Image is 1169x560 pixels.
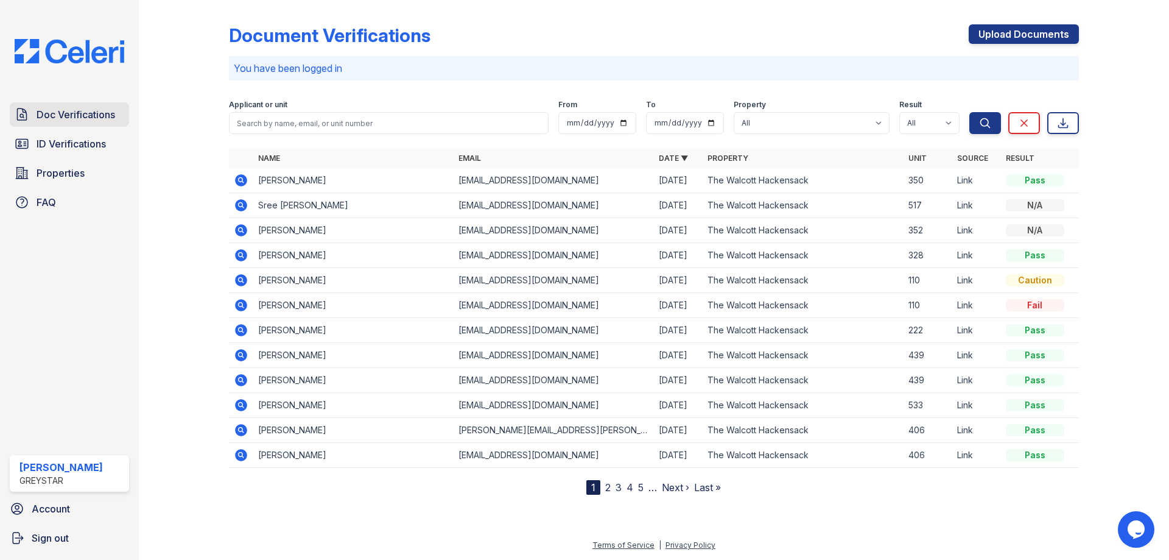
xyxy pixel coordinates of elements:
[952,393,1001,418] td: Link
[904,418,952,443] td: 406
[654,368,703,393] td: [DATE]
[654,168,703,193] td: [DATE]
[969,24,1079,44] a: Upload Documents
[952,293,1001,318] td: Link
[37,166,85,180] span: Properties
[5,497,134,521] a: Account
[1006,224,1064,236] div: N/A
[454,418,654,443] td: [PERSON_NAME][EMAIL_ADDRESS][PERSON_NAME][DOMAIN_NAME]
[703,318,903,343] td: The Walcott Hackensack
[654,268,703,293] td: [DATE]
[904,293,952,318] td: 110
[646,100,656,110] label: To
[952,243,1001,268] td: Link
[5,526,134,550] a: Sign out
[654,418,703,443] td: [DATE]
[703,243,903,268] td: The Walcott Hackensack
[659,154,688,163] a: Date ▼
[454,193,654,218] td: [EMAIL_ADDRESS][DOMAIN_NAME]
[703,343,903,368] td: The Walcott Hackensack
[253,268,454,293] td: [PERSON_NAME]
[904,218,952,243] td: 352
[32,531,69,545] span: Sign out
[1006,399,1064,411] div: Pass
[19,460,103,475] div: [PERSON_NAME]
[10,102,129,127] a: Doc Verifications
[37,195,56,210] span: FAQ
[592,541,655,550] a: Terms of Service
[454,443,654,468] td: [EMAIL_ADDRESS][DOMAIN_NAME]
[1006,154,1034,163] a: Result
[253,293,454,318] td: [PERSON_NAME]
[952,368,1001,393] td: Link
[258,154,280,163] a: Name
[1006,424,1064,436] div: Pass
[1006,199,1064,211] div: N/A
[253,393,454,418] td: [PERSON_NAME]
[654,218,703,243] td: [DATE]
[229,24,430,46] div: Document Verifications
[703,218,903,243] td: The Walcott Hackensack
[253,443,454,468] td: [PERSON_NAME]
[586,480,600,495] div: 1
[638,481,644,494] a: 5
[1006,174,1064,186] div: Pass
[899,100,922,110] label: Result
[952,318,1001,343] td: Link
[665,541,715,550] a: Privacy Policy
[253,193,454,218] td: Sree [PERSON_NAME]
[654,343,703,368] td: [DATE]
[454,218,654,243] td: [EMAIL_ADDRESS][DOMAIN_NAME]
[558,100,577,110] label: From
[253,343,454,368] td: [PERSON_NAME]
[1006,274,1064,286] div: Caution
[904,168,952,193] td: 350
[234,61,1074,76] p: You have been logged in
[703,168,903,193] td: The Walcott Hackensack
[904,368,952,393] td: 439
[454,343,654,368] td: [EMAIL_ADDRESS][DOMAIN_NAME]
[904,393,952,418] td: 533
[694,481,721,494] a: Last »
[703,418,903,443] td: The Walcott Hackensack
[703,368,903,393] td: The Walcott Hackensack
[654,393,703,418] td: [DATE]
[904,343,952,368] td: 439
[458,154,481,163] a: Email
[703,443,903,468] td: The Walcott Hackensack
[454,318,654,343] td: [EMAIL_ADDRESS][DOMAIN_NAME]
[10,190,129,214] a: FAQ
[454,368,654,393] td: [EMAIL_ADDRESS][DOMAIN_NAME]
[1006,324,1064,336] div: Pass
[654,293,703,318] td: [DATE]
[654,318,703,343] td: [DATE]
[454,293,654,318] td: [EMAIL_ADDRESS][DOMAIN_NAME]
[654,193,703,218] td: [DATE]
[904,243,952,268] td: 328
[10,132,129,156] a: ID Verifications
[616,481,622,494] a: 3
[703,393,903,418] td: The Walcott Hackensack
[5,39,134,63] img: CE_Logo_Blue-a8612792a0a2168367f1c8372b55b34899dd931a85d93a1a3d3e32e68fde9ad4.png
[454,268,654,293] td: [EMAIL_ADDRESS][DOMAIN_NAME]
[952,193,1001,218] td: Link
[229,112,549,134] input: Search by name, email, or unit number
[253,368,454,393] td: [PERSON_NAME]
[654,443,703,468] td: [DATE]
[654,243,703,268] td: [DATE]
[253,318,454,343] td: [PERSON_NAME]
[1006,349,1064,361] div: Pass
[1006,449,1064,461] div: Pass
[454,393,654,418] td: [EMAIL_ADDRESS][DOMAIN_NAME]
[454,168,654,193] td: [EMAIL_ADDRESS][DOMAIN_NAME]
[952,268,1001,293] td: Link
[952,168,1001,193] td: Link
[32,502,70,516] span: Account
[703,293,903,318] td: The Walcott Hackensack
[1006,299,1064,311] div: Fail
[253,243,454,268] td: [PERSON_NAME]
[662,481,689,494] a: Next ›
[904,443,952,468] td: 406
[605,481,611,494] a: 2
[37,107,115,122] span: Doc Verifications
